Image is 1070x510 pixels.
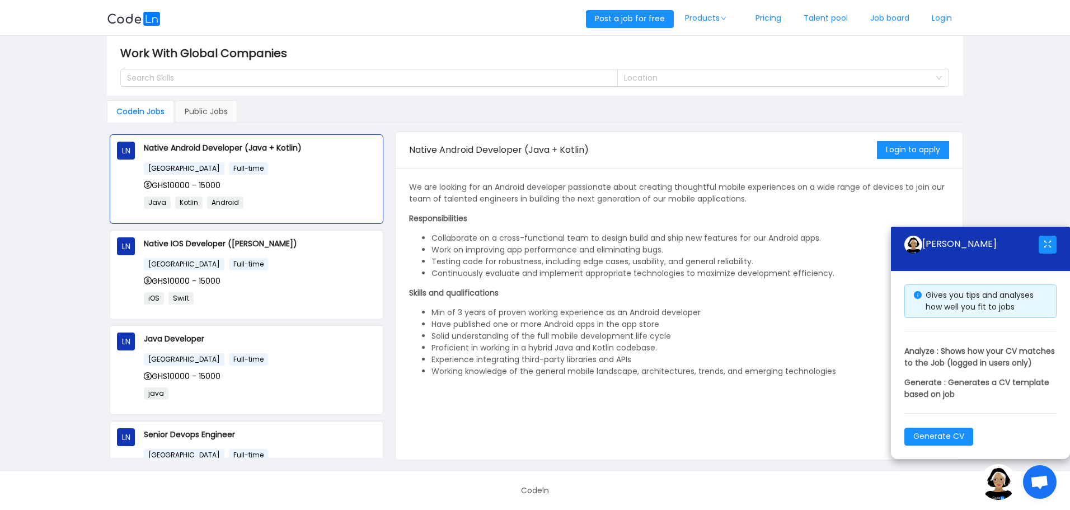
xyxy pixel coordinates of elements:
span: Full-time [229,353,268,366]
span: Work With Global Companies [120,44,294,62]
strong: Responsibilities [409,213,467,224]
p: Senior Devops Engineer [144,428,376,441]
span: Native Android Developer (Java + Kotlin) [409,143,589,156]
p: Java Developer [144,333,376,345]
li: Experience integrating third-party libraries and APIs [431,354,949,366]
span: [GEOGRAPHIC_DATA] [144,449,224,461]
span: Swift [168,292,194,305]
strong: Skills and qualifications [409,287,499,298]
span: Kotlin [175,196,203,209]
div: Codeln Jobs [107,100,174,123]
span: LN [122,428,130,446]
li: Proficient in working in a hybrid Java and Kotlin codebase. [431,342,949,354]
i: icon: down [936,74,942,82]
p: Native Android Developer (Java + Kotlin) [144,142,376,154]
span: LN [122,142,130,160]
span: Full-time [229,449,268,461]
span: Full-time [229,162,268,175]
a: Post a job for free [586,13,674,24]
div: [PERSON_NAME] [904,236,1039,254]
img: ground.ddcf5dcf.png [980,464,1016,500]
span: [GEOGRAPHIC_DATA] [144,258,224,270]
span: iOS [144,292,164,305]
span: GHS10000 - 15000 [144,275,220,287]
span: Android [207,196,243,209]
button: Post a job for free [586,10,674,28]
i: icon: dollar [144,277,152,284]
li: Have published one or more Android apps in the app store [431,319,949,330]
span: Java [144,196,171,209]
li: Working knowledge of the general mobile landscape, architectures, trends, and emerging technologies [431,366,949,377]
span: [GEOGRAPHIC_DATA] [144,162,224,175]
span: GHS10000 - 15000 [144,371,220,382]
li: Min of 3 years of proven working experience as an Android developer [431,307,949,319]
p: Generate : Generates a CV template based on job [904,377,1057,400]
span: Full-time [229,258,268,270]
span: GHS10000 - 15000 [144,180,220,191]
img: logobg.f302741d.svg [107,12,161,26]
li: Testing code for robustness, including edge cases, usability, and general reliability. [431,256,949,268]
i: icon: dollar [144,372,152,380]
span: LN [122,333,130,350]
li: Collaborate on a cross-functional team to design build and ship new features for our Android apps. [431,232,949,244]
span: [GEOGRAPHIC_DATA] [144,353,224,366]
button: Generate CV [904,428,973,446]
p: Analyze : Shows how your CV matches to the Job (logged in users only) [904,345,1057,369]
a: Open chat [1023,465,1057,499]
li: Work on improving app performance and eliminating bugs. [431,244,949,256]
i: icon: down [720,16,727,21]
span: java [144,387,168,400]
img: ground.ddcf5dcf.png [904,236,922,254]
div: Search Skills [127,72,601,83]
p: We are looking for an Android developer passionate about creating thoughtful mobile experiences o... [409,181,949,205]
div: Location [624,72,930,83]
button: Login to apply [877,141,949,159]
i: icon: dollar [144,181,152,189]
div: Public Jobs [175,100,237,123]
button: icon: fullscreen [1039,236,1057,254]
span: LN [122,237,130,255]
p: Native IOS Developer ([PERSON_NAME]) [144,237,376,250]
li: Solid understanding of the full mobile development life cycle [431,330,949,342]
li: Continuously evaluate and implement appropriate technologies to maximize development efficiency. [431,268,949,279]
i: icon: info-circle [914,291,922,299]
span: Gives you tips and analyses how well you fit to jobs [926,289,1034,312]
